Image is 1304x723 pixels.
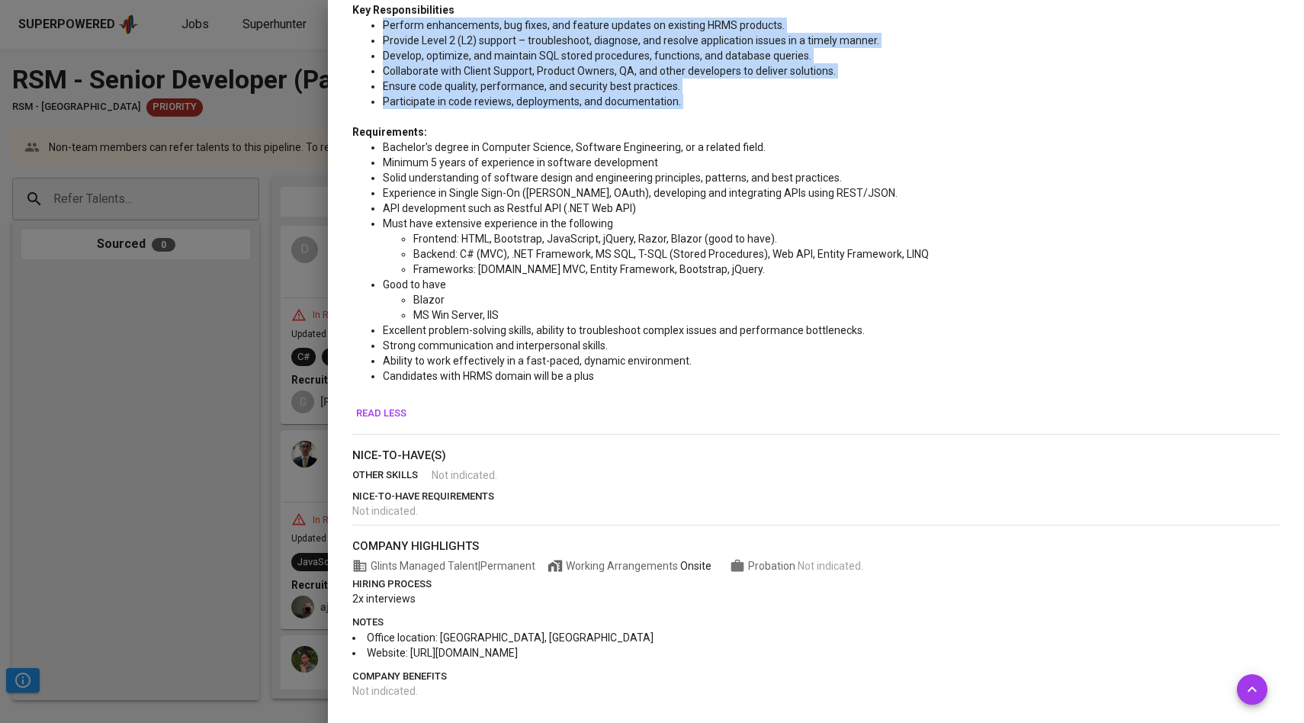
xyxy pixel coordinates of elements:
[383,370,594,382] span: Candidates with HRMS domain will be a plus
[383,217,613,230] span: Must have extensive experience in the following
[413,309,499,321] span: MS Win Server, IIS
[352,538,1280,555] p: company highlights
[383,187,898,199] span: Experience in Single Sign-On ([PERSON_NAME], OAuth), developing and integrating APIs using REST/J...
[352,489,1280,504] p: nice-to-have requirements
[432,468,497,483] span: Not indicated .
[383,156,658,169] span: Minimum 5 years of experience in software development
[352,447,1280,464] p: nice-to-have(s)
[383,278,446,291] span: Good to have
[367,647,518,659] span: Website: [URL][DOMAIN_NAME]
[680,558,711,574] div: Onsite
[352,558,535,574] span: Glints Managed Talent | Permanent
[748,560,798,572] span: Probation
[383,19,785,31] span: Perform enhancements, bug fixes, and feature updates on existing HRMS products.
[352,126,427,138] span: Requirements:
[352,402,410,426] button: Read less
[352,593,416,605] span: 2x interviews
[352,669,1280,684] p: company benefits
[383,172,842,184] span: Solid understanding of software design and engineering principles, patterns, and best practices.
[383,50,811,62] span: Develop, optimize, and maintain SQL stored procedures, functions, and database queries.
[352,468,432,483] p: other skills
[383,355,692,367] span: Ability to work effectively in a fast-paced, dynamic environment.
[413,263,765,275] span: Frameworks: [DOMAIN_NAME] MVC, Entity Framework, Bootstrap, jQuery.
[383,95,681,108] span: Participate in code reviews, deployments, and documentation.
[383,141,766,153] span: Bachelor's degree in Computer Science, Software Engineering, or a related field.
[352,685,418,697] span: Not indicated .
[356,405,406,423] span: Read less
[352,615,1280,630] p: notes
[383,65,836,77] span: Collaborate with Client Support, Product Owners, QA, and other developers to deliver solutions.
[413,294,445,306] span: Blazor
[383,202,636,214] span: API development such as Restful API (.NET Web API)
[352,577,1280,592] p: hiring process
[548,558,711,574] span: Working Arrangements
[413,248,929,260] span: Backend: C# (MVC), .NET Framework, MS SQL, T-SQL (Stored Procedures), Web API, Entity Framework, ...
[352,505,418,517] span: Not indicated .
[352,4,454,16] span: Key Responsibilities
[367,631,654,644] span: Office location: [GEOGRAPHIC_DATA], [GEOGRAPHIC_DATA]
[383,34,879,47] span: Provide Level 2 (L2) support – troubleshoot, diagnose, and resolve application issues in a timely...
[383,80,680,92] span: Ensure code quality, performance, and security best practices.
[383,324,865,336] span: Excellent problem-solving skills, ability to troubleshoot complex issues and performance bottlene...
[413,233,777,245] span: Frontend: HTML, Bootstrap, JavaScript, jQuery, Razor, Blazor (good to have).
[798,560,863,572] span: Not indicated .
[383,339,608,352] span: Strong communication and interpersonal skills.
